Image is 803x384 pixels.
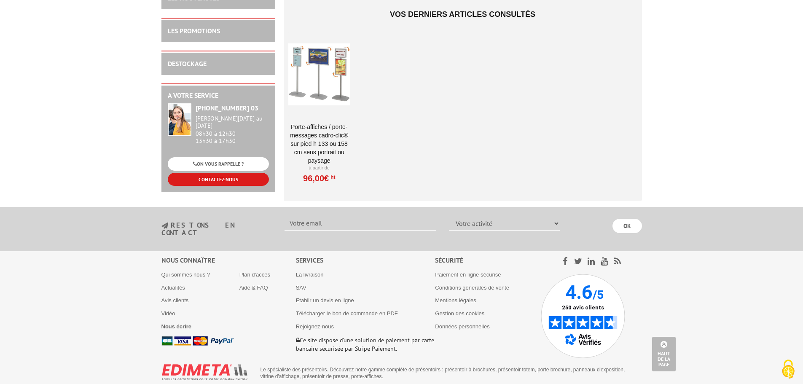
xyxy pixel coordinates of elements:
[296,285,306,291] a: SAV
[196,104,258,112] strong: [PHONE_NUMBER] 03
[303,176,335,181] a: 96,00€HT
[168,103,191,136] img: widget-service.jpg
[435,255,541,265] div: Sécurité
[296,310,398,317] a: Télécharger le bon de commande en PDF
[541,274,625,358] img: Avis Vérifiés - 4.6 sur 5 - 250 avis clients
[435,310,484,317] a: Gestion des cookies
[168,157,269,170] a: ON VOUS RAPPELLE ?
[161,285,185,291] a: Actualités
[296,271,324,278] a: La livraison
[296,297,354,303] a: Etablir un devis en ligne
[196,115,269,144] div: 08h30 à 12h30 13h30 à 17h30
[296,336,435,353] p: Ce site dispose d’une solution de paiement par carte bancaire sécurisée par Stripe Paiement.
[161,222,272,236] h3: restons en contact
[390,10,535,19] span: Vos derniers articles consultés
[435,285,509,291] a: Conditions générales de vente
[773,355,803,384] button: Cookies (fenêtre modale)
[161,297,189,303] a: Avis clients
[168,59,207,68] a: DESTOCKAGE
[196,115,269,129] div: [PERSON_NAME][DATE] au [DATE]
[261,366,636,380] p: Le spécialiste des présentoirs. Découvrez notre gamme complète de présentoirs : présentoir à broc...
[435,271,501,278] a: Paiement en ligne sécurisé
[161,310,175,317] a: Vidéo
[285,216,436,231] input: Votre email
[161,255,296,265] div: Nous connaître
[435,323,489,330] a: Données personnelles
[612,219,642,233] input: OK
[161,222,168,229] img: newsletter.jpg
[288,165,350,172] p: À partir de
[168,92,269,99] h2: A votre service
[161,271,210,278] a: Qui sommes nous ?
[168,173,269,186] a: CONTACTEZ-NOUS
[239,285,268,291] a: Aide & FAQ
[161,323,192,330] a: Nous écrire
[778,359,799,380] img: Cookies (fenêtre modale)
[296,255,435,265] div: Services
[239,271,270,278] a: Plan d'accès
[296,323,334,330] a: Rejoignez-nous
[435,297,476,303] a: Mentions légales
[168,27,220,35] a: LES PROMOTIONS
[652,337,676,371] a: Haut de la page
[329,174,335,180] sup: HT
[288,123,350,165] a: Porte-affiches / Porte-messages Cadro-Clic® sur pied H 133 ou 158 cm sens portrait ou paysage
